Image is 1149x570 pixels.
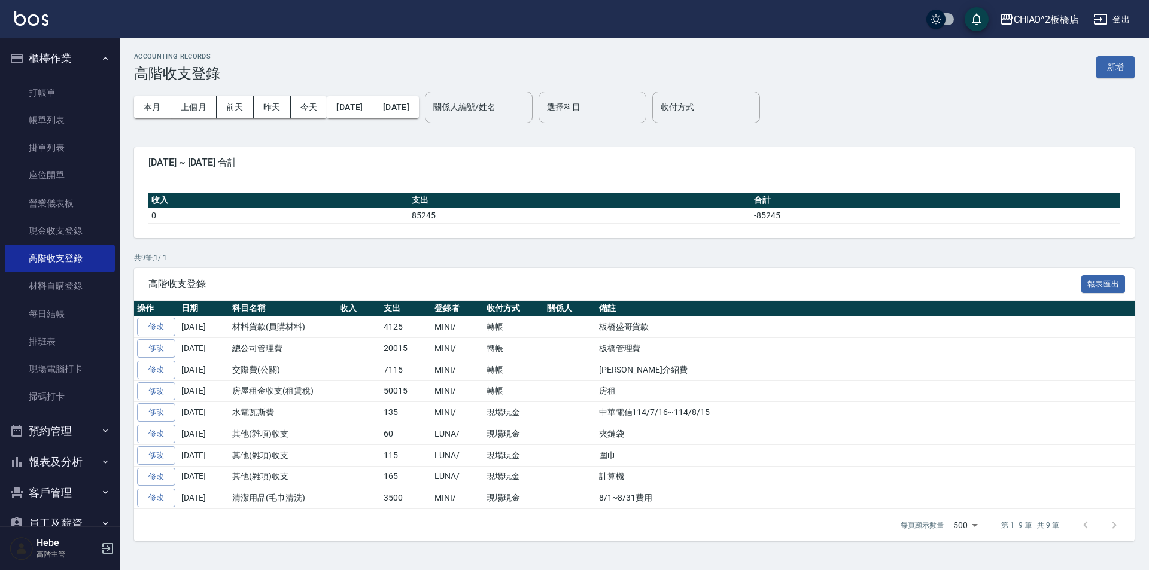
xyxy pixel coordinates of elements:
[381,338,431,359] td: 20015
[1096,61,1135,72] a: 新增
[5,508,115,539] button: 員工及薪資
[484,301,544,316] th: 收付方式
[148,157,1120,169] span: [DATE] ~ [DATE] 合計
[178,301,229,316] th: 日期
[381,301,431,316] th: 支出
[229,444,337,466] td: 其他(雜項)收支
[1096,56,1135,78] button: 新增
[137,446,175,465] a: 修改
[5,272,115,300] a: 材料自購登錄
[965,7,989,31] button: save
[5,217,115,245] a: 現金收支登錄
[178,466,229,487] td: [DATE]
[484,423,544,445] td: 現場現金
[381,466,431,487] td: 165
[431,423,484,445] td: LUNA/
[178,316,229,338] td: [DATE]
[484,380,544,402] td: 轉帳
[148,208,409,223] td: 0
[596,444,1135,466] td: 圍巾
[134,65,220,82] h3: 高階收支登錄
[148,193,409,208] th: 收入
[137,403,175,422] a: 修改
[484,444,544,466] td: 現場現金
[484,316,544,338] td: 轉帳
[178,402,229,423] td: [DATE]
[431,444,484,466] td: LUNA/
[229,338,337,359] td: 總公司管理費
[901,520,944,531] p: 每頁顯示數量
[5,300,115,328] a: 每日結帳
[137,468,175,486] a: 修改
[431,359,484,380] td: MINI/
[1081,275,1126,294] button: 報表匯出
[5,328,115,355] a: 排班表
[178,487,229,509] td: [DATE]
[409,193,751,208] th: 支出
[484,466,544,487] td: 現場現金
[229,359,337,380] td: 交際費(公關)
[10,537,34,560] img: Person
[5,106,115,134] a: 帳單列表
[229,487,337,509] td: 清潔用品(毛巾清洗)
[229,380,337,402] td: 房屋租金收支(租賃稅)
[148,278,1081,290] span: 高階收支登錄
[5,477,115,508] button: 客戶管理
[5,190,115,217] a: 營業儀表板
[5,161,115,189] a: 座位開單
[5,355,115,383] a: 現場電腦打卡
[229,423,337,445] td: 其他(雜項)收支
[751,193,1120,208] th: 合計
[327,96,373,118] button: [DATE]
[217,96,254,118] button: 前天
[137,318,175,336] a: 修改
[1001,520,1059,531] p: 第 1–9 筆 共 9 筆
[5,416,115,447] button: 預約管理
[381,444,431,466] td: 115
[596,359,1135,380] td: [PERSON_NAME]介紹費
[409,208,751,223] td: 85245
[137,339,175,358] a: 修改
[431,338,484,359] td: MINI/
[134,53,220,60] h2: ACCOUNTING RECORDS
[5,245,115,272] a: 高階收支登錄
[134,96,171,118] button: 本月
[37,537,98,549] h5: Hebe
[5,79,115,106] a: 打帳單
[484,402,544,423] td: 現場現金
[178,338,229,359] td: [DATE]
[134,301,178,316] th: 操作
[381,402,431,423] td: 135
[431,402,484,423] td: MINI/
[178,359,229,380] td: [DATE]
[484,359,544,380] td: 轉帳
[171,96,217,118] button: 上個月
[5,383,115,410] a: 掃碼打卡
[5,134,115,161] a: 掛單列表
[484,338,544,359] td: 轉帳
[596,301,1135,316] th: 備註
[5,43,115,74] button: 櫃檯作業
[381,423,431,445] td: 60
[373,96,419,118] button: [DATE]
[381,380,431,402] td: 50015
[431,301,484,316] th: 登錄者
[229,316,337,338] td: 材料貨款(員購材料)
[178,380,229,402] td: [DATE]
[596,380,1135,402] td: 房租
[596,423,1135,445] td: 夾鏈袋
[291,96,327,118] button: 今天
[596,316,1135,338] td: 板橋盛哥貨款
[5,446,115,477] button: 報表及分析
[178,423,229,445] td: [DATE]
[229,466,337,487] td: 其他(雜項)收支
[484,487,544,509] td: 現場現金
[995,7,1084,32] button: CHIAO^2板橋店
[229,301,337,316] th: 科目名稱
[1014,12,1080,27] div: CHIAO^2板橋店
[137,489,175,507] a: 修改
[431,316,484,338] td: MINI/
[596,338,1135,359] td: 板橋管理費
[1089,8,1135,31] button: 登出
[337,301,381,316] th: 收入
